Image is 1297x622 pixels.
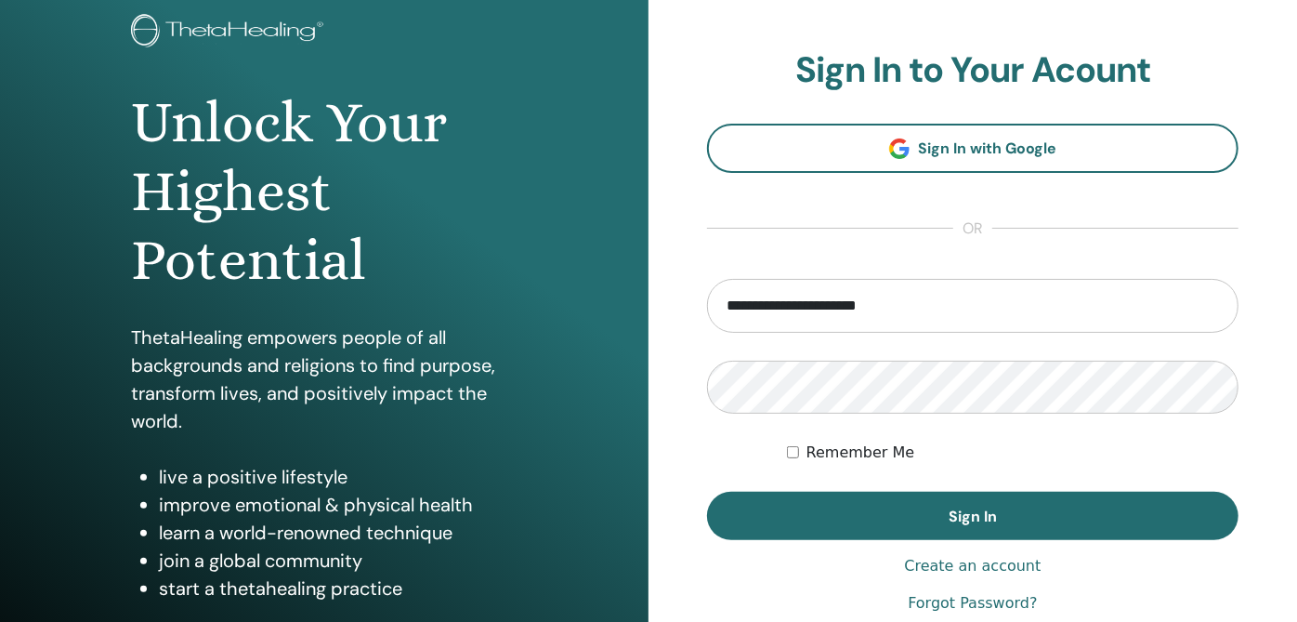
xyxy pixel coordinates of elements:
[159,463,517,491] li: live a positive lifestyle
[159,575,517,602] li: start a thetahealing practice
[707,492,1238,540] button: Sign In
[904,555,1041,577] a: Create an account
[949,507,997,526] span: Sign In
[919,139,1057,158] span: Sign In with Google
[707,124,1238,173] a: Sign In with Google
[159,547,517,575] li: join a global community
[159,491,517,519] li: improve emotional & physical health
[953,218,992,240] span: or
[131,88,517,296] h1: Unlock Your Highest Potential
[159,519,517,547] li: learn a world-renowned technique
[806,442,915,464] label: Remember Me
[131,324,517,435] p: ThetaHealing empowers people of all backgrounds and religions to find purpose, transform lives, a...
[908,592,1037,615] a: Forgot Password?
[707,49,1238,92] h2: Sign In to Your Acount
[787,442,1238,464] div: Keep me authenticated indefinitely or until I manually logout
